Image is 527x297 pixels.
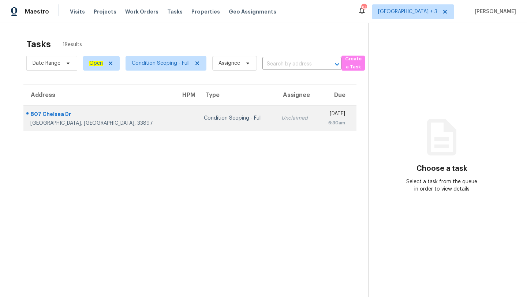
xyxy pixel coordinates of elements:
[318,85,356,105] th: Due
[218,60,240,67] span: Assignee
[378,8,437,15] span: [GEOGRAPHIC_DATA] + 3
[89,61,103,66] ah_el_jm_1744035306855: Open
[262,59,321,70] input: Search by address
[416,165,467,172] h3: Choose a task
[472,8,516,15] span: [PERSON_NAME]
[276,85,318,105] th: Assignee
[281,114,312,122] div: Unclaimed
[324,119,345,127] div: 6:30am
[33,60,60,67] span: Date Range
[361,4,366,12] div: 84
[167,9,183,14] span: Tasks
[405,178,479,193] div: Select a task from the queue in order to view details
[198,85,276,105] th: Type
[23,85,175,105] th: Address
[25,8,49,15] span: Maestro
[332,59,342,69] button: Open
[324,110,345,119] div: [DATE]
[94,8,116,15] span: Projects
[132,60,190,67] span: Condition Scoping - Full
[191,8,220,15] span: Properties
[30,120,169,127] div: [GEOGRAPHIC_DATA], [GEOGRAPHIC_DATA], 33897
[175,85,198,105] th: HPM
[125,8,158,15] span: Work Orders
[341,56,365,71] button: Create a Task
[204,114,270,122] div: Condition Scoping - Full
[30,110,169,120] div: 807 Chelsea Dr
[63,41,82,48] span: 1 Results
[70,8,85,15] span: Visits
[229,8,276,15] span: Geo Assignments
[345,55,361,72] span: Create a Task
[26,41,51,48] h2: Tasks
